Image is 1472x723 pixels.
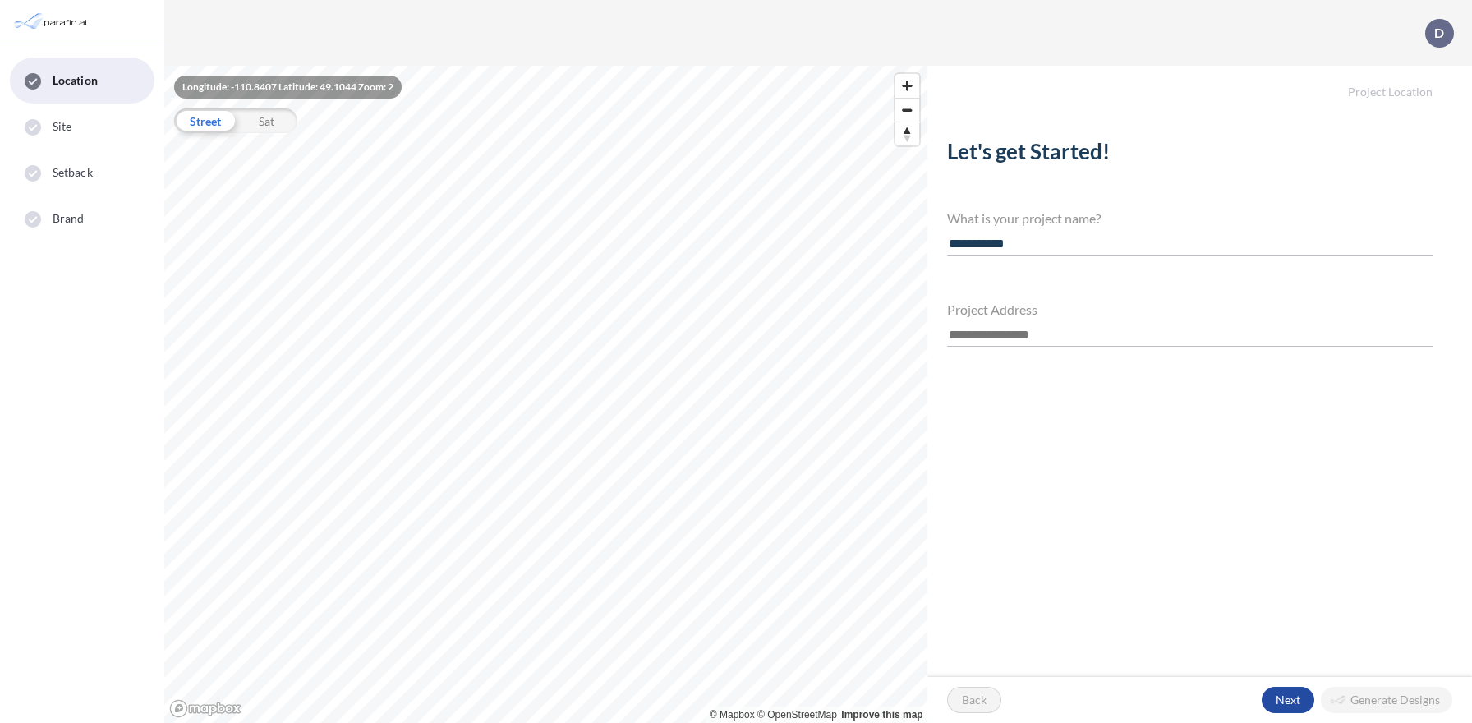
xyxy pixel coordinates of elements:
a: OpenStreetMap [757,709,837,721]
span: Zoom out [895,99,919,122]
button: Reset bearing to north [895,122,919,145]
span: Location [53,72,98,89]
h4: Project Address [947,302,1433,317]
button: Zoom out [895,98,919,122]
h4: What is your project name? [947,210,1433,226]
a: Improve this map [841,709,922,721]
button: Next [1262,687,1314,713]
span: Setback [53,164,93,181]
h5: Project Location [927,66,1472,99]
button: Zoom in [895,74,919,98]
img: Parafin [12,7,92,37]
p: Next [1276,692,1300,708]
span: Brand [53,210,85,227]
canvas: Map [164,66,927,723]
a: Mapbox homepage [169,699,241,718]
div: Longitude: -110.8407 Latitude: 49.1044 Zoom: 2 [174,76,402,99]
div: Street [174,108,236,133]
h2: Let's get Started! [947,139,1433,171]
a: Mapbox [710,709,755,721]
div: Sat [236,108,297,133]
p: D [1434,25,1444,40]
span: Site [53,118,71,135]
